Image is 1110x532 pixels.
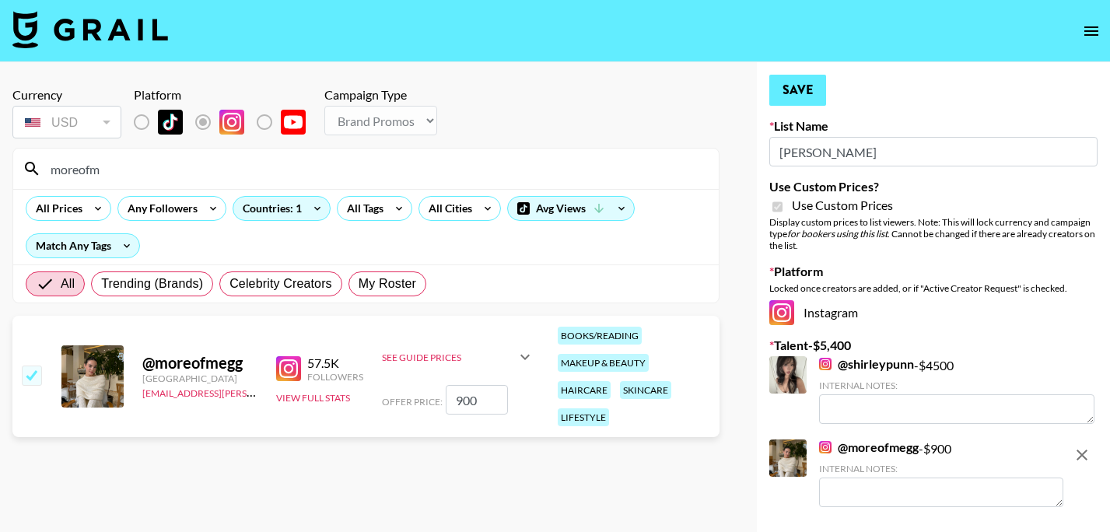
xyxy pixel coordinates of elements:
span: All [61,275,75,293]
div: Any Followers [118,197,201,220]
div: Instagram [769,300,1098,325]
div: books/reading [558,327,642,345]
div: All Prices [26,197,86,220]
div: Platform [134,87,318,103]
div: All Cities [419,197,475,220]
img: Instagram [219,110,244,135]
button: remove [1066,439,1098,471]
img: Grail Talent [12,11,168,48]
span: Use Custom Prices [792,198,893,213]
label: Use Custom Prices? [769,179,1098,194]
img: TikTok [158,110,183,135]
button: View Full Stats [276,392,350,404]
div: USD [16,109,118,136]
label: Platform [769,264,1098,279]
div: Followers [307,371,363,383]
button: Save [769,75,826,106]
label: Talent - $ 5,400 [769,338,1098,353]
img: Instagram [276,356,301,381]
div: Campaign Type [324,87,437,103]
label: List Name [769,118,1098,134]
span: Trending (Brands) [101,275,203,293]
div: skincare [620,381,671,399]
div: Internal Notes: [819,380,1094,391]
div: Match Any Tags [26,234,139,257]
div: lifestyle [558,408,609,426]
div: 57.5K [307,355,363,371]
div: - $ 4500 [819,356,1094,424]
div: Currency [12,87,121,103]
img: Instagram [819,358,832,370]
div: makeup & beauty [558,354,649,372]
a: @moreofmegg [819,439,919,455]
a: [EMAIL_ADDRESS][PERSON_NAME][DOMAIN_NAME] [142,384,373,399]
span: Offer Price: [382,396,443,408]
div: List locked to Instagram. [134,106,318,138]
span: Celebrity Creators [229,275,332,293]
button: open drawer [1076,16,1107,47]
a: @shirleypunn [819,356,914,372]
div: Countries: 1 [233,197,330,220]
div: [GEOGRAPHIC_DATA] [142,373,257,384]
div: See Guide Prices [382,352,516,363]
div: Display custom prices to list viewers. Note: This will lock currency and campaign type . Cannot b... [769,216,1098,251]
div: Avg Views [508,197,634,220]
div: @ moreofmegg [142,353,257,373]
div: haircare [558,381,611,399]
input: Search by User Name [41,156,709,181]
div: All Tags [338,197,387,220]
em: for bookers using this list [787,228,888,240]
div: - $ 900 [819,439,1063,507]
input: 900 [446,385,508,415]
div: Currency is locked to USD [12,103,121,142]
span: My Roster [359,275,416,293]
div: Internal Notes: [819,463,1063,474]
img: YouTube [281,110,306,135]
div: Locked once creators are added, or if "Active Creator Request" is checked. [769,282,1098,294]
div: See Guide Prices [382,338,534,376]
img: Instagram [819,441,832,453]
img: Instagram [769,300,794,325]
